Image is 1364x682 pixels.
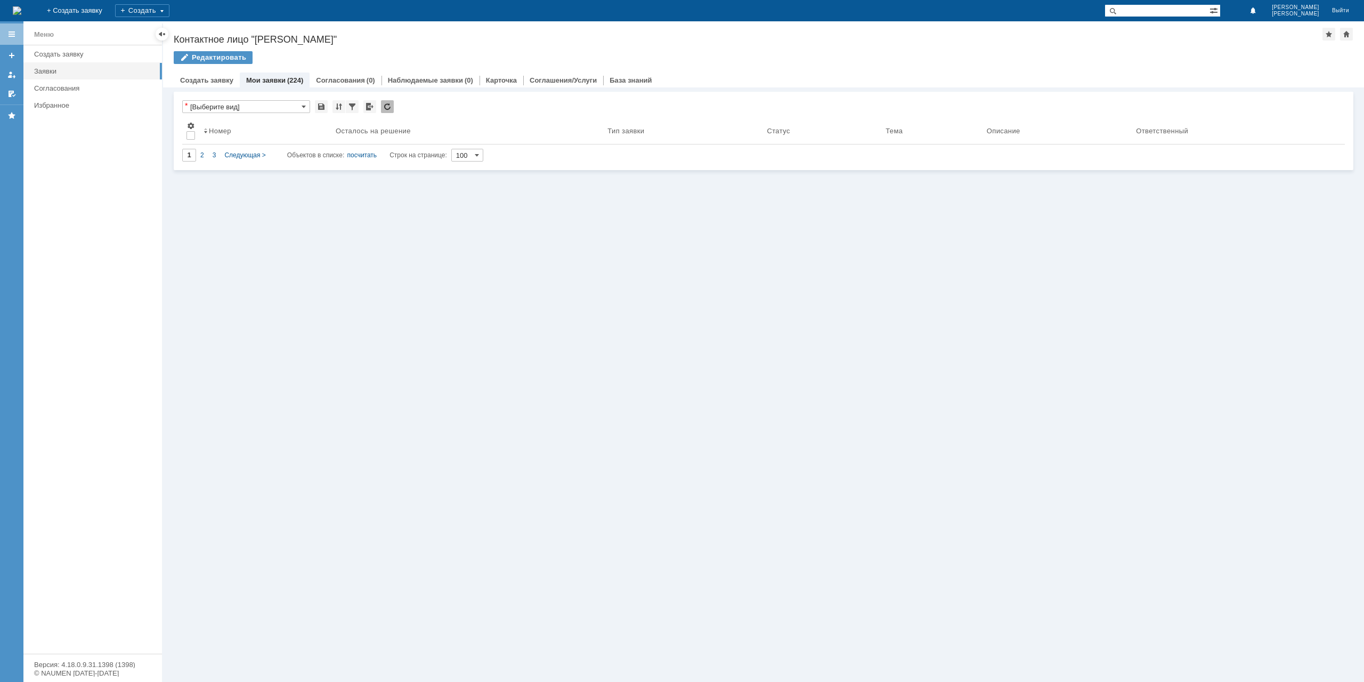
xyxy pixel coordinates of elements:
a: Создать заявку [180,76,233,84]
div: Согласования [34,84,156,92]
th: Тип заявки [603,117,762,145]
a: Создать заявку [30,46,160,62]
div: Осталось на решение [336,127,411,135]
div: Меню [34,28,54,41]
span: Следующая > [224,151,265,159]
th: Статус [762,117,881,145]
div: (0) [465,76,473,84]
div: (224) [287,76,303,84]
img: logo [13,6,21,15]
div: Избранное [34,101,144,109]
a: Создать заявку [3,47,20,64]
a: Мои заявки [3,66,20,83]
a: Мои заявки [246,76,286,84]
div: Статус [767,127,790,135]
div: Сортировка... [332,100,345,113]
div: Контактное лицо "[PERSON_NAME]" [174,34,1322,45]
th: Осталось на решение [331,117,603,145]
div: Создать [115,4,169,17]
span: Расширенный поиск [1209,5,1220,15]
div: Фильтрация... [346,100,359,113]
i: Строк на странице: [287,149,447,162]
div: посчитать [347,149,377,162]
div: Скрыть меню [156,28,168,41]
a: Заявки [30,63,160,79]
div: Сохранить вид [315,100,328,113]
a: Соглашения/Услуги [530,76,597,84]
div: Сделать домашней страницей [1340,28,1353,41]
div: Версия: 4.18.0.9.31.1398 (1398) [34,661,151,668]
a: База знаний [610,76,652,84]
span: [PERSON_NAME] [1272,4,1319,11]
div: Номер [209,127,231,135]
div: Экспорт списка [363,100,376,113]
th: Тема [881,117,983,145]
a: Согласования [316,76,365,84]
a: Карточка [486,76,517,84]
div: Настройки списка отличаются от сохраненных в виде [185,102,188,109]
a: Наблюдаемые заявки [388,76,463,84]
th: Номер [199,117,331,145]
span: 3 [213,151,216,159]
span: Настройки [186,122,195,130]
div: © NAUMEN [DATE]-[DATE] [34,670,151,677]
span: [PERSON_NAME] [1272,11,1319,17]
a: Согласования [30,80,160,97]
th: Ответственный [1132,117,1336,145]
div: Добавить в избранное [1322,28,1335,41]
div: Заявки [34,67,156,75]
div: Создать заявку [34,50,156,58]
div: Тип заявки [607,127,644,135]
div: (0) [367,76,375,84]
span: Объектов в списке: [287,151,344,159]
div: Ответственный [1136,127,1188,135]
div: Тема [886,127,903,135]
div: Описание [987,127,1020,135]
a: Мои согласования [3,85,20,102]
a: Перейти на домашнюю страницу [13,6,21,15]
span: 2 [200,151,204,159]
div: Обновлять список [381,100,394,113]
